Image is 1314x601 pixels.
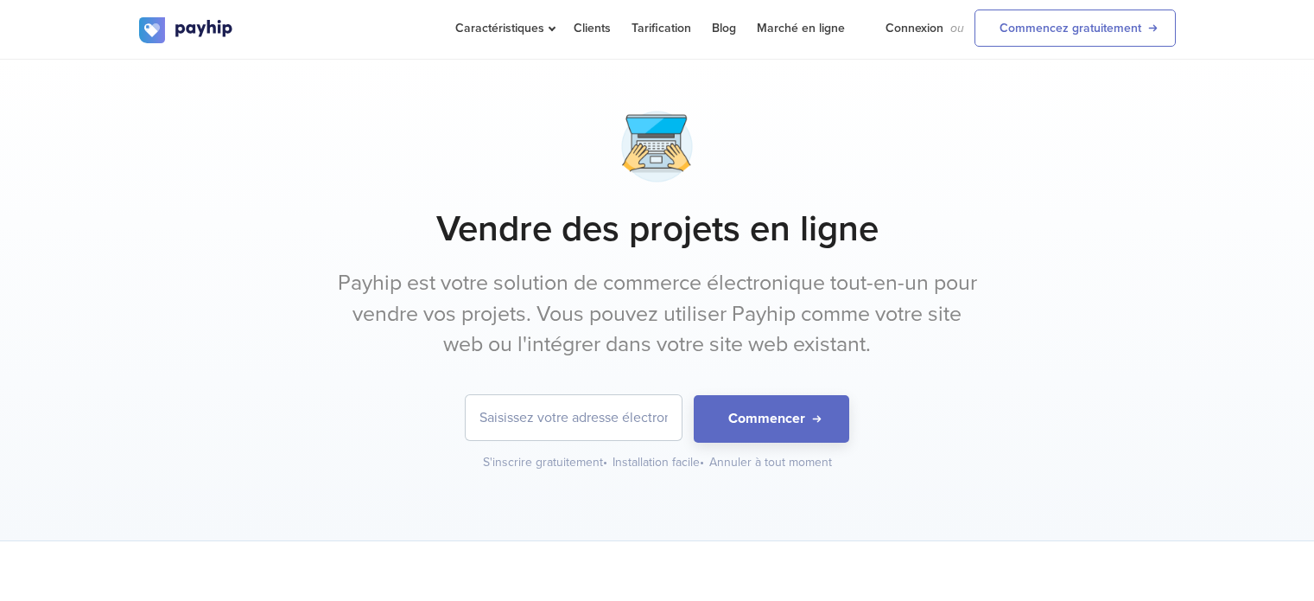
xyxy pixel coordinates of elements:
[974,10,1176,47] a: Commencez gratuitement
[694,395,849,443] button: Commencer
[709,454,832,471] div: Annuler à tout moment
[466,395,682,440] input: Saisissez votre adresse électronique
[613,454,706,471] div: Installation facile
[455,21,553,35] span: Caractéristiques
[333,268,981,361] p: Payhip est votre solution de commerce électronique tout-en-un pour vendre vos projets. Vous pouve...
[483,454,609,471] div: S'inscrire gratuitement
[700,455,704,470] span: •
[139,17,234,43] img: logo.svg
[613,103,701,190] img: macbook-typing-2-hej2fsgvy3lux6ii1y2exr.png
[603,455,607,470] span: •
[139,208,1176,251] h1: Vendre des projets en ligne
